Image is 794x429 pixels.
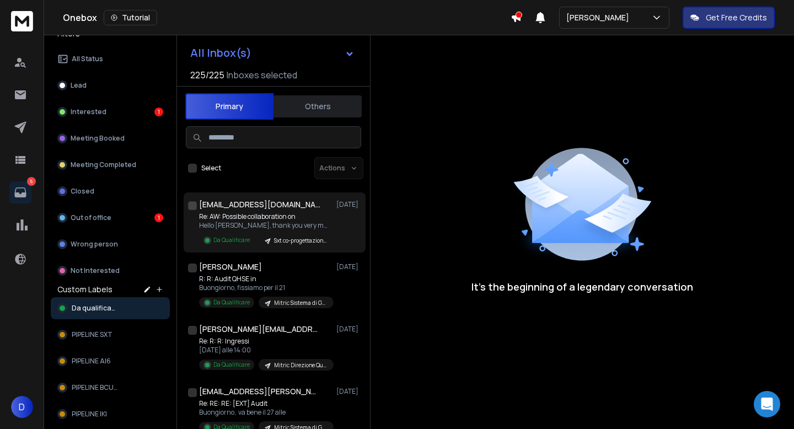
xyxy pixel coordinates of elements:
[274,299,327,307] p: Mitric Sistema di Gestione - settembre
[754,391,780,417] div: Open Intercom Messenger
[199,408,331,417] p: Buongiorno, va bene il 27 alle
[51,48,170,70] button: All Status
[51,403,170,425] button: PIPELINE IKI
[199,283,331,292] p: Buongiorno, fissiamo per il 21
[213,361,250,369] p: Da Qualificare
[199,275,331,283] p: R: R: Audit QHSE in
[11,396,33,418] button: D
[71,240,118,249] p: Wrong person
[199,346,331,355] p: [DATE] alle 14:00
[51,324,170,346] button: PIPELINE SXT
[683,7,775,29] button: Get Free Credits
[51,297,170,319] button: Da qualificare
[51,101,170,123] button: Interested1
[185,93,273,120] button: Primary
[51,127,170,149] button: Meeting Booked
[213,236,250,244] p: Da Qualificare
[71,108,106,116] p: Interested
[51,377,170,399] button: PIPELINE BCUBE
[51,260,170,282] button: Not Interested
[51,180,170,202] button: Closed
[199,261,262,272] h1: [PERSON_NAME]
[566,12,634,23] p: [PERSON_NAME]
[199,386,320,397] h1: [EMAIL_ADDRESS][PERSON_NAME][DOMAIN_NAME]
[71,213,111,222] p: Out of office
[71,134,125,143] p: Meeting Booked
[199,212,331,221] p: Re: AW: Possible collaboration on
[51,74,170,96] button: Lead
[72,357,111,366] span: PIPELINE AI6
[199,199,320,210] h1: [EMAIL_ADDRESS][DOMAIN_NAME][PERSON_NAME]
[63,10,511,25] div: Onebox
[336,325,361,334] p: [DATE]
[72,55,103,63] p: All Status
[51,154,170,176] button: Meeting Completed
[190,47,251,58] h1: All Inbox(s)
[706,12,767,23] p: Get Free Credits
[72,410,107,419] span: PIPELINE IKI
[199,337,331,346] p: Re: R: R: Ingressi
[471,279,693,294] p: It’s the beginning of a legendary conversation
[104,10,157,25] button: Tutorial
[72,330,112,339] span: PIPELINE SXT
[336,262,361,271] p: [DATE]
[274,361,327,369] p: Mitric Direzione Qualità - settembre
[336,200,361,209] p: [DATE]
[51,350,170,372] button: PIPELINE AI6
[199,221,331,230] p: Hello [PERSON_NAME], thank you very much
[57,284,112,295] h3: Custom Labels
[227,68,297,82] h3: Inboxes selected
[51,207,170,229] button: Out of office1
[72,304,118,313] span: Da qualificare
[213,298,250,307] p: Da Qualificare
[27,177,36,186] p: 5
[199,399,331,408] p: Re: RE: RE: [EXT] Audit
[154,213,163,222] div: 1
[71,81,87,90] p: Lead
[336,387,361,396] p: [DATE]
[274,237,327,245] p: Sxt co-progettazione settembre
[201,164,221,173] label: Select
[154,108,163,116] div: 1
[71,266,120,275] p: Not Interested
[72,383,121,392] span: PIPELINE BCUBE
[71,187,94,196] p: Closed
[181,42,363,64] button: All Inbox(s)
[190,68,224,82] span: 225 / 225
[9,181,31,203] a: 5
[71,160,136,169] p: Meeting Completed
[273,94,362,119] button: Others
[199,324,320,335] h1: [PERSON_NAME][EMAIL_ADDRESS][DOMAIN_NAME]
[51,233,170,255] button: Wrong person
